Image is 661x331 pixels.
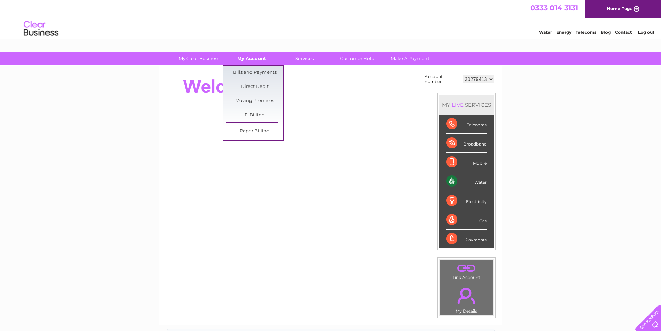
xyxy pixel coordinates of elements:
[226,108,283,122] a: E-Billing
[556,30,571,35] a: Energy
[226,80,283,94] a: Direct Debit
[423,73,461,86] td: Account number
[539,30,552,35] a: Water
[226,66,283,80] a: Bills and Payments
[446,115,487,134] div: Telecoms
[440,282,493,316] td: My Details
[446,191,487,210] div: Electricity
[23,18,59,39] img: logo.png
[167,4,495,34] div: Clear Business is a trading name of Verastar Limited (registered in [GEOGRAPHIC_DATA] No. 3667643...
[170,52,228,65] a: My Clear Business
[439,95,494,115] div: MY SERVICES
[446,230,487,248] div: Payments
[446,210,487,230] div: Gas
[638,30,654,35] a: Log out
[276,52,333,65] a: Services
[450,101,465,108] div: LIVE
[329,52,386,65] a: Customer Help
[226,94,283,108] a: Moving Premises
[223,52,280,65] a: My Account
[381,52,439,65] a: Make A Payment
[446,172,487,191] div: Water
[446,134,487,153] div: Broadband
[226,124,283,138] a: Paper Billing
[615,30,632,35] a: Contact
[601,30,611,35] a: Blog
[442,283,491,308] a: .
[440,260,493,282] td: Link Account
[576,30,596,35] a: Telecoms
[442,262,491,274] a: .
[446,153,487,172] div: Mobile
[530,3,578,12] a: 0333 014 3131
